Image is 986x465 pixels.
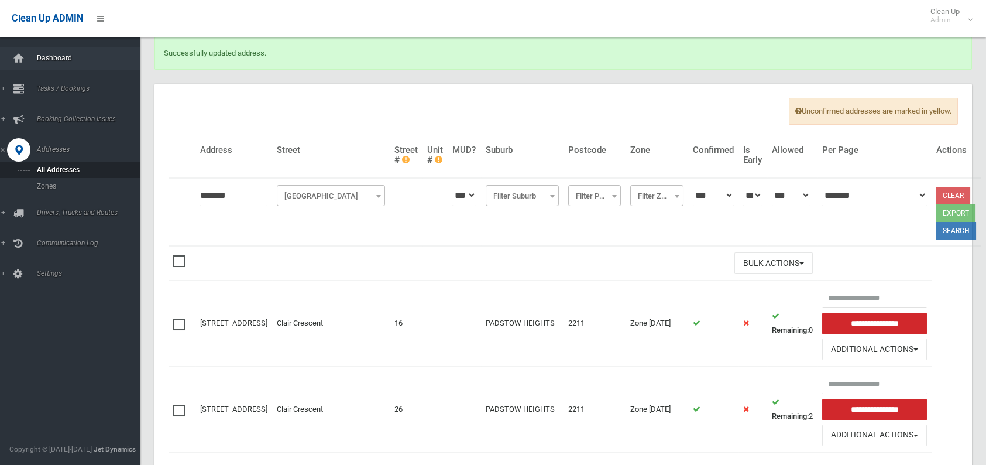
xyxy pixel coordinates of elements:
td: Clair Crescent [272,281,390,367]
h4: Is Early [743,145,763,165]
td: PADSTOW HEIGHTS [481,281,564,367]
span: Filter Street [280,188,382,204]
span: Filter Zone [633,188,681,204]
span: Copyright © [DATE]-[DATE] [9,445,92,453]
a: Clear [936,187,970,204]
span: Tasks / Bookings [33,84,149,93]
span: Filter Suburb [486,185,559,206]
strong: Jet Dynamics [94,445,136,453]
strong: Remaining: [772,412,809,420]
span: Dashboard [33,54,149,62]
span: Filter Suburb [489,188,556,204]
button: Additional Actions [822,339,927,360]
div: Successfully updated address. [154,37,972,70]
td: Clair Crescent [272,367,390,453]
span: Unconfirmed addresses are marked in yellow. [789,98,958,125]
td: 2211 [564,281,626,367]
span: Communication Log [33,239,149,247]
h4: Street # [394,145,418,165]
td: 2211 [564,367,626,453]
h4: Actions [936,145,976,155]
span: Filter Postcode [568,185,621,206]
span: Filter Zone [630,185,683,206]
button: Bulk Actions [734,252,813,274]
td: Zone [DATE] [626,367,688,453]
h4: Address [200,145,267,155]
span: Filter Postcode [571,188,618,204]
h4: Street [277,145,385,155]
span: All Addresses [33,166,139,174]
span: Settings [33,269,149,278]
td: Zone [DATE] [626,281,688,367]
button: Export [936,204,975,222]
td: PADSTOW HEIGHTS [481,367,564,453]
h4: Allowed [772,145,813,155]
h4: Suburb [486,145,559,155]
td: 0 [767,281,817,367]
strong: Remaining: [772,326,809,334]
h4: Per Page [822,145,927,155]
button: Search [936,222,976,240]
a: [STREET_ADDRESS] [200,405,267,413]
span: Addresses [33,145,149,153]
td: 16 [390,281,422,367]
h4: Zone [630,145,683,155]
h4: Confirmed [693,145,734,155]
span: Drivers, Trucks and Routes [33,208,149,217]
td: 2 [767,367,817,453]
button: Additional Actions [822,425,927,446]
h4: MUD? [452,145,476,155]
span: Clean Up [925,7,971,25]
span: Clean Up ADMIN [12,13,83,24]
span: Filter Street [277,185,385,206]
span: Zones [33,182,139,190]
h4: Unit # [427,145,443,165]
small: Admin [930,16,960,25]
a: [STREET_ADDRESS] [200,319,267,327]
span: Booking Collection Issues [33,115,149,123]
td: 26 [390,367,422,453]
h4: Postcode [568,145,621,155]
